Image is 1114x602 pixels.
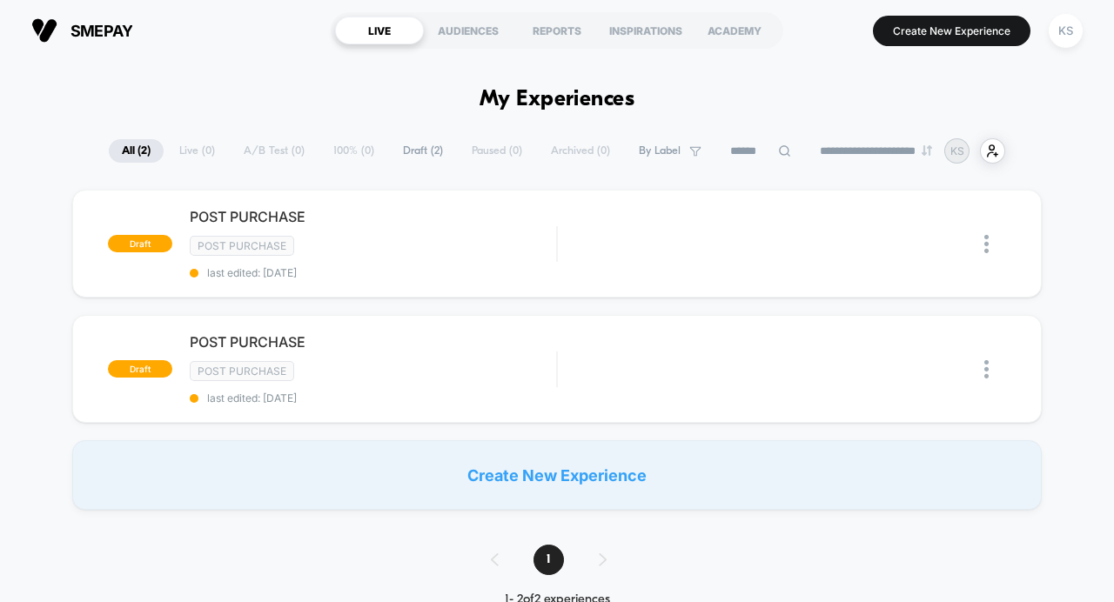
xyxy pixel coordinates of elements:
[190,333,556,351] span: POST PURCHASE
[601,17,690,44] div: INSPIRATIONS
[190,361,294,381] span: Post Purchase
[534,545,564,575] span: 1
[690,17,779,44] div: ACADEMY
[109,139,164,163] span: All ( 2 )
[335,17,424,44] div: LIVE
[390,139,456,163] span: Draft ( 2 )
[31,17,57,43] img: Visually logo
[480,87,635,112] h1: My Experiences
[513,17,601,44] div: REPORTS
[108,360,172,378] span: draft
[190,236,294,256] span: Post Purchase
[922,145,932,156] img: end
[190,266,556,279] span: last edited: [DATE]
[424,17,513,44] div: AUDIENCES
[873,16,1030,46] button: Create New Experience
[108,235,172,252] span: draft
[1049,14,1083,48] div: KS
[950,144,964,157] p: KS
[190,391,556,405] span: last edited: [DATE]
[1044,13,1088,49] button: KS
[984,360,989,378] img: close
[26,17,138,44] button: smepay
[70,22,132,40] span: smepay
[984,235,989,253] img: close
[72,440,1042,510] div: Create New Experience
[190,208,556,225] span: POST PURCHASE
[639,144,681,157] span: By Label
